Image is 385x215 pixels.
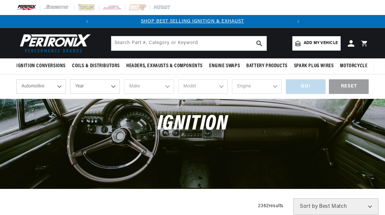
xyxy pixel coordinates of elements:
span: Ignition Conversions [16,63,66,69]
span: Battery Products [246,63,287,69]
span: Ignition [157,114,228,135]
span: Engine Swaps [209,63,240,69]
span: Sort by [300,204,318,209]
select: Sort by [293,198,378,215]
summary: Spark Plug Wires [291,58,337,74]
a: SHOP BEST SELLING IGNITION & EXHAUST [141,19,244,24]
summary: Ignition Conversions [16,58,69,74]
summary: Headers, Exhausts & Components [123,58,206,74]
input: Search Part #, Category or Keyword [111,36,267,51]
select: Engine [232,79,282,94]
a: Add my vehicle [292,36,341,51]
select: Year [70,79,120,94]
button: search button [252,36,267,51]
select: Model [178,79,228,94]
summary: Engine Swaps [206,58,243,74]
span: Spark Plug Wires [294,63,334,69]
span: 2362 results [258,204,284,208]
button: Translation missing: en.sections.announcements.previous_announcement [81,15,94,28]
div: RESET [329,79,369,94]
div: Announcement [94,18,292,25]
span: Add my vehicle [304,40,338,46]
span: Coils & Distributors [72,63,120,69]
button: Translation missing: en.sections.announcements.next_announcement [292,15,305,28]
span: Headers, Exhausts & Components [126,63,203,69]
summary: Coils & Distributors [69,58,123,74]
select: Ride Type [16,79,66,94]
div: 1 of 2 [94,18,292,25]
img: Pertronix [16,32,91,54]
select: Make [124,79,174,94]
summary: Battery Products [243,58,291,74]
span: Motorcycle [340,63,367,69]
summary: Motorcycle [337,58,371,74]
